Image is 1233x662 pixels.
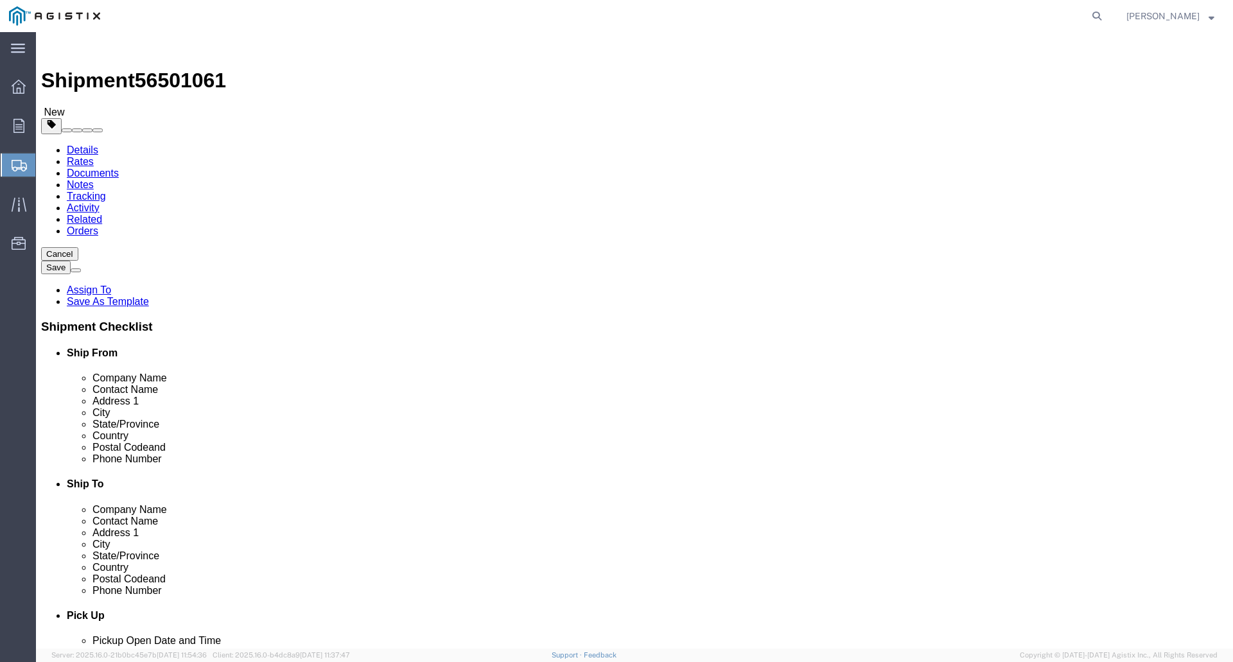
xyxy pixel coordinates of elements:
span: [DATE] 11:37:47 [300,651,350,659]
iframe: FS Legacy Container [36,32,1233,649]
img: logo [9,6,100,26]
a: Feedback [584,651,616,659]
span: Server: 2025.16.0-21b0bc45e7b [51,651,207,659]
button: [PERSON_NAME] [1126,8,1215,24]
span: Copyright © [DATE]-[DATE] Agistix Inc., All Rights Reserved [1020,650,1218,661]
a: Support [552,651,584,659]
span: [DATE] 11:54:36 [157,651,207,659]
span: Ryan Southard [1126,9,1200,23]
span: Client: 2025.16.0-b4dc8a9 [213,651,350,659]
